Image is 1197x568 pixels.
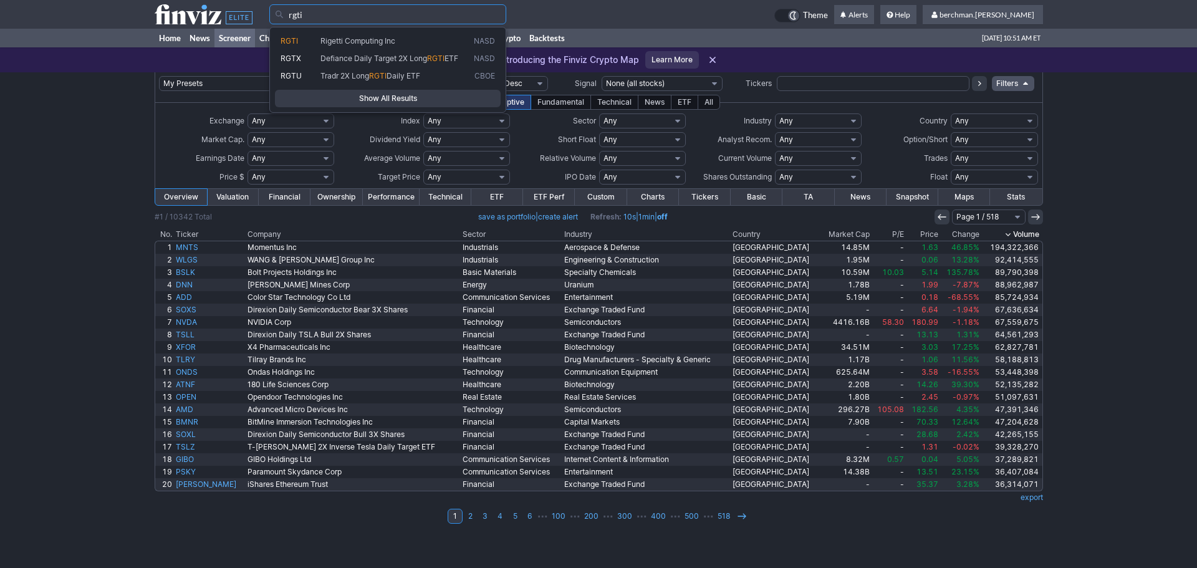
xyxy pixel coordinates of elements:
a: 8 [155,329,174,341]
a: 14.85M [821,241,872,254]
span: RGTI [369,71,387,80]
a: Opendoor Technologies Inc [246,391,460,403]
a: WLGS [174,254,246,266]
a: Ondas Holdings Inc [246,366,460,378]
a: 17.25% [940,341,981,354]
a: Advanced Micro Devices Inc [246,403,460,416]
a: 3 [155,266,174,279]
a: Energy [461,279,563,291]
a: 1.17B [821,354,872,366]
span: 11.56% [951,355,979,364]
a: Biotechnology [562,378,731,391]
a: [GEOGRAPHIC_DATA] [731,453,821,466]
a: Technology [461,403,563,416]
a: 296.27B [821,403,872,416]
a: 67,559,675 [981,316,1042,329]
a: 39.30% [940,378,981,391]
span: -16.55% [948,367,979,377]
a: 11 [155,366,174,378]
span: ETF [445,54,458,63]
a: Home [155,29,185,47]
a: Crypto [491,29,525,47]
a: 7 [155,316,174,329]
a: BSLK [174,266,246,279]
a: - [872,291,906,304]
a: [GEOGRAPHIC_DATA] [731,241,821,254]
a: 6.64 [906,304,940,316]
a: Healthcare [461,354,563,366]
a: 16 [155,428,174,441]
a: 14.26 [906,378,940,391]
a: 51,097,631 [981,391,1042,403]
a: DNN [174,279,246,291]
a: [GEOGRAPHIC_DATA] [731,316,821,329]
span: 0.18 [921,292,938,302]
a: 11.56% [940,354,981,366]
a: NVDA [174,316,246,329]
a: 4416.16B [821,316,872,329]
span: 10.03 [882,267,904,277]
span: 6.64 [921,305,938,314]
a: 9 [155,341,174,354]
a: 1.63 [906,241,940,254]
span: Show All Results [281,92,495,105]
a: Technical [420,189,471,205]
a: 19 [155,466,174,478]
span: 1.06 [921,355,938,364]
a: 92,414,555 [981,254,1042,266]
a: BMNR [174,416,246,428]
a: [GEOGRAPHIC_DATA] [731,329,821,341]
span: Daily ETF [387,71,420,80]
span: RGTU [281,71,302,80]
a: Direxion Daily Semiconductor Bull 3X Shares [246,428,460,441]
span: 2.42% [956,430,979,439]
a: - [872,428,906,441]
a: 42,265,155 [981,428,1042,441]
a: Semiconductors [562,316,731,329]
a: 17 [155,441,174,453]
a: Capital Markets [562,416,731,428]
div: Technical [590,95,638,110]
a: Tickers [679,189,731,205]
a: X4 Pharmaceuticals Inc [246,341,460,354]
span: -0.02% [953,442,979,451]
span: RGTX [281,54,301,63]
a: Financial [461,304,563,316]
a: Financial [259,189,310,205]
a: 2.42% [940,428,981,441]
a: T-[PERSON_NAME] 2X Inverse Tesla Daily Target ETF [246,441,460,453]
span: 0.04 [921,455,938,464]
a: - [872,378,906,391]
a: Exchange Traded Fund [562,329,731,341]
a: - [872,304,906,316]
a: 1.99 [906,279,940,291]
a: 12 [155,378,174,391]
span: -1.18% [953,317,979,327]
a: Uranium [562,279,731,291]
a: TA [782,189,834,205]
a: off [657,212,668,221]
a: 135.78% [940,266,981,279]
a: 10.59M [821,266,872,279]
span: 1.31% [956,330,979,339]
a: Show All Results [275,90,501,107]
a: ONDS [174,366,246,378]
a: 180.99 [906,316,940,329]
a: [GEOGRAPHIC_DATA] [731,354,821,366]
a: Snapshot [887,189,938,205]
a: 8.32M [821,453,872,466]
span: 28.68 [916,430,938,439]
span: RGTI [427,54,445,63]
a: 180 Life Sciences Corp [246,378,460,391]
a: BitMine Immersion Technologies Inc [246,416,460,428]
a: Theme [774,9,828,22]
a: Basic [731,189,782,205]
a: [GEOGRAPHIC_DATA] [731,266,821,279]
a: 18 [155,453,174,466]
a: [GEOGRAPHIC_DATA] [731,291,821,304]
a: berchman.[PERSON_NAME] [923,5,1043,25]
a: 46.85% [940,241,981,254]
span: 5.05% [956,455,979,464]
a: Exchange Traded Fund [562,428,731,441]
a: 13.13 [906,329,940,341]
